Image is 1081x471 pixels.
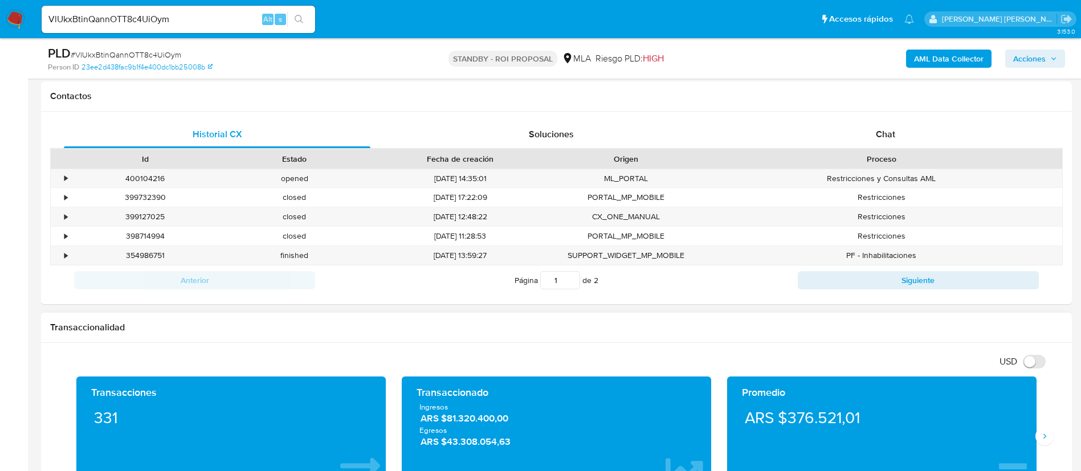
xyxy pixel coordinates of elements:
input: Buscar usuario o caso... [42,12,315,27]
div: [DATE] 17:22:09 [369,188,552,207]
div: Restricciones [701,207,1062,226]
div: PORTAL_MP_MOBILE [552,227,701,245]
p: STANDBY - ROI PROPOSAL [448,51,557,67]
div: CX_ONE_MANUAL [552,207,701,226]
span: Soluciones [529,128,574,141]
span: 2 [594,275,598,286]
b: Person ID [48,62,79,72]
span: Acciones [1013,50,1046,68]
div: [DATE] 11:28:53 [369,227,552,245]
div: Origen [560,153,693,165]
div: closed [220,207,369,226]
a: Notificaciones [904,14,914,24]
div: • [64,173,67,184]
div: PF - Inhabilitaciones [701,246,1062,265]
div: Estado [228,153,361,165]
div: Proceso [709,153,1054,165]
div: 398714994 [71,227,220,245]
div: Restricciones [701,188,1062,207]
div: Fecha de creación [377,153,544,165]
div: MLA [562,52,591,65]
span: s [279,14,282,24]
span: Página de [515,271,598,289]
button: Siguiente [798,271,1039,289]
div: PORTAL_MP_MOBILE [552,188,701,207]
b: PLD [48,44,71,62]
div: • [64,250,67,261]
div: 400104216 [71,169,220,188]
span: Riesgo PLD: [595,52,664,65]
span: Chat [876,128,895,141]
div: [DATE] 12:48:22 [369,207,552,226]
div: • [64,231,67,241]
div: 399127025 [71,207,220,226]
div: SUPPORT_WIDGET_MP_MOBILE [552,246,701,265]
div: closed [220,188,369,207]
button: search-icon [287,11,311,27]
div: 354986751 [71,246,220,265]
a: Salir [1060,13,1072,25]
span: Alt [263,14,272,24]
div: • [64,192,67,203]
span: Historial CX [193,128,242,141]
button: Anterior [74,271,315,289]
div: Restricciones y Consultas AML [701,169,1062,188]
a: 23ee2d438fac9b1f4e400dc1bb25008b [81,62,213,72]
p: emmanuel.vitiello@mercadolibre.com [942,14,1057,24]
div: 399732390 [71,188,220,207]
span: # VlUkxBtinQannOTT8c4UiOym [71,49,181,60]
div: ML_PORTAL [552,169,701,188]
button: AML Data Collector [906,50,992,68]
h1: Contactos [50,91,1063,102]
h1: Transaccionalidad [50,322,1063,333]
span: Accesos rápidos [829,13,893,25]
div: finished [220,246,369,265]
div: [DATE] 14:35:01 [369,169,552,188]
div: Restricciones [701,227,1062,245]
b: AML Data Collector [914,50,984,68]
div: Id [79,153,212,165]
div: opened [220,169,369,188]
div: • [64,211,67,222]
div: closed [220,227,369,245]
div: [DATE] 13:59:27 [369,246,552,265]
span: HIGH [643,52,664,65]
span: 3.153.0 [1057,27,1075,36]
button: Acciones [1005,50,1065,68]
